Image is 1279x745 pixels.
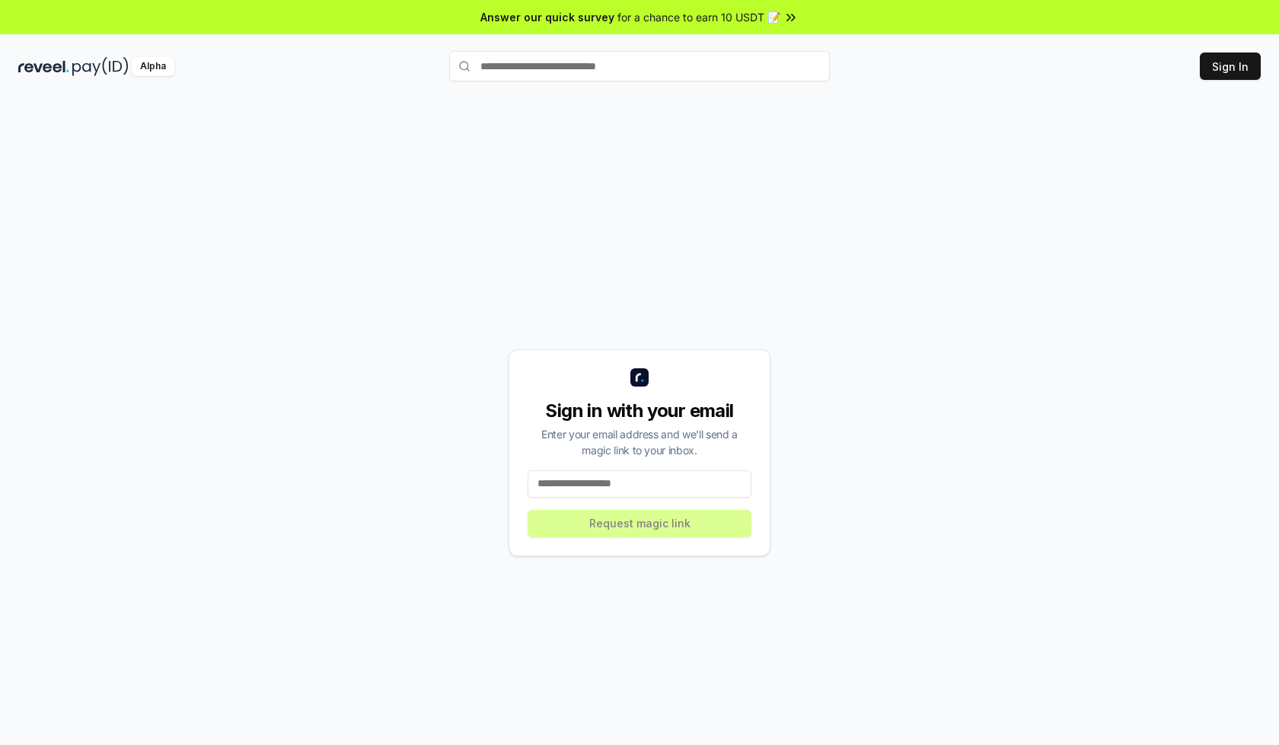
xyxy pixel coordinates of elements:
[528,426,751,458] div: Enter your email address and we’ll send a magic link to your inbox.
[18,57,69,76] img: reveel_dark
[528,399,751,423] div: Sign in with your email
[72,57,129,76] img: pay_id
[1200,53,1261,80] button: Sign In
[132,57,174,76] div: Alpha
[617,9,780,25] span: for a chance to earn 10 USDT 📝
[480,9,614,25] span: Answer our quick survey
[630,368,649,387] img: logo_small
